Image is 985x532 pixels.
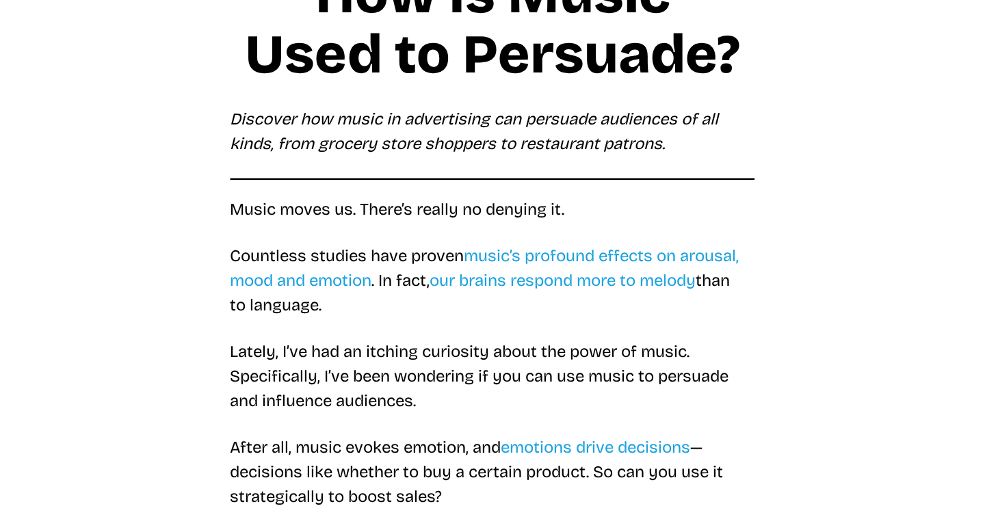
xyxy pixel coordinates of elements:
[501,438,690,457] a: emotions drive decisions
[230,435,755,509] p: After all, music evokes emotion, and — decisions like whether to buy a certain product. So can yo...
[230,243,755,317] p: Countless studies have proven . In fact, than to language.
[230,246,739,290] a: music’s profound effects on arousal, mood and emotion
[230,197,755,222] p: Music moves us. There’s really no denying it.
[430,271,696,290] a: our brains respond more to melody
[230,109,718,153] em: Discover how music in advertising can persuade audiences of all kinds, from grocery store shopper...
[230,339,755,413] p: Lately, I’ve had an itching curiosity about the power of music. Specifically, I’ve been wondering...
